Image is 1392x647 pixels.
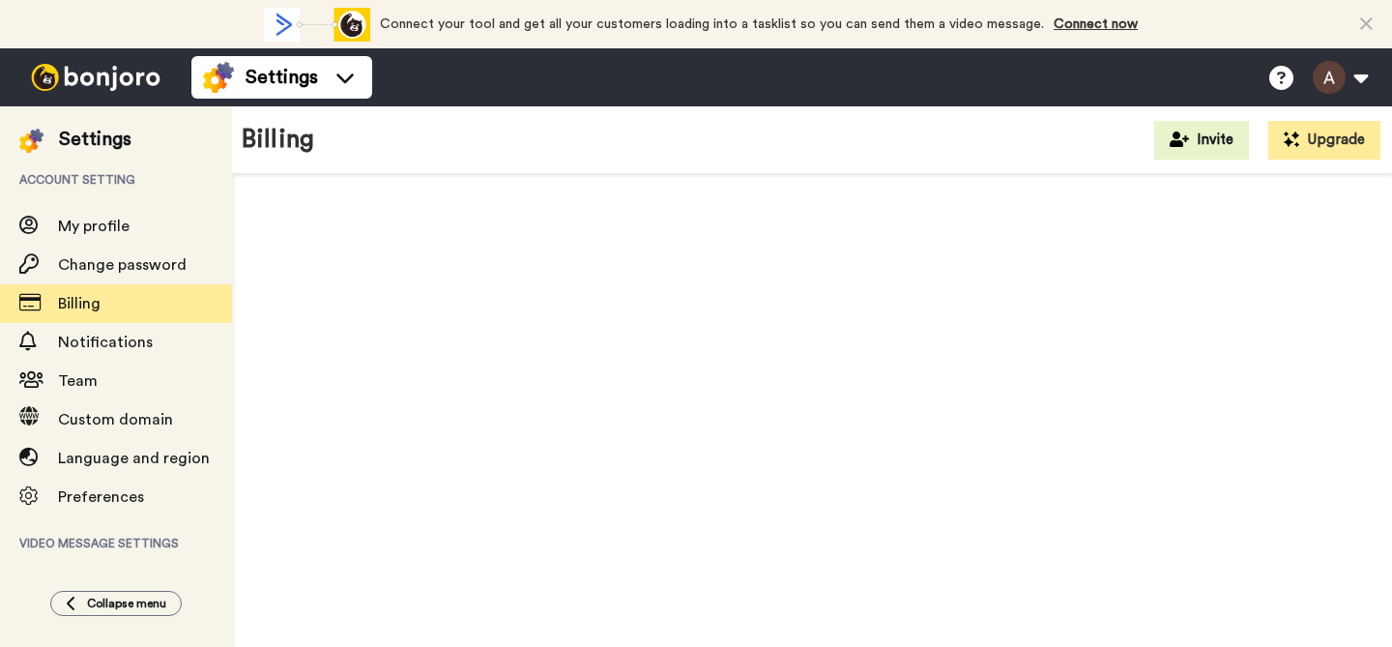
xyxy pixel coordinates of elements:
img: settings-colored.svg [19,129,43,153]
button: Upgrade [1268,121,1380,160]
button: Collapse menu [50,591,182,616]
img: settings-colored.svg [203,62,234,93]
span: Collapse menu [87,596,166,611]
a: Connect now [1054,17,1138,31]
img: bj-logo-header-white.svg [23,64,168,91]
button: Invite [1154,121,1249,160]
h1: Billing [242,126,314,154]
span: Team [58,373,98,389]
span: Billing [58,296,101,311]
span: Notifications [58,335,153,350]
span: Settings [246,64,318,91]
span: Preferences [58,489,144,505]
div: animation [264,8,370,42]
span: Custom domain [58,412,173,427]
span: Connect your tool and get all your customers loading into a tasklist so you can send them a video... [380,17,1044,31]
span: Change password [58,257,187,273]
span: Language and region [58,451,210,466]
div: Settings [59,126,131,153]
span: My profile [58,219,130,234]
